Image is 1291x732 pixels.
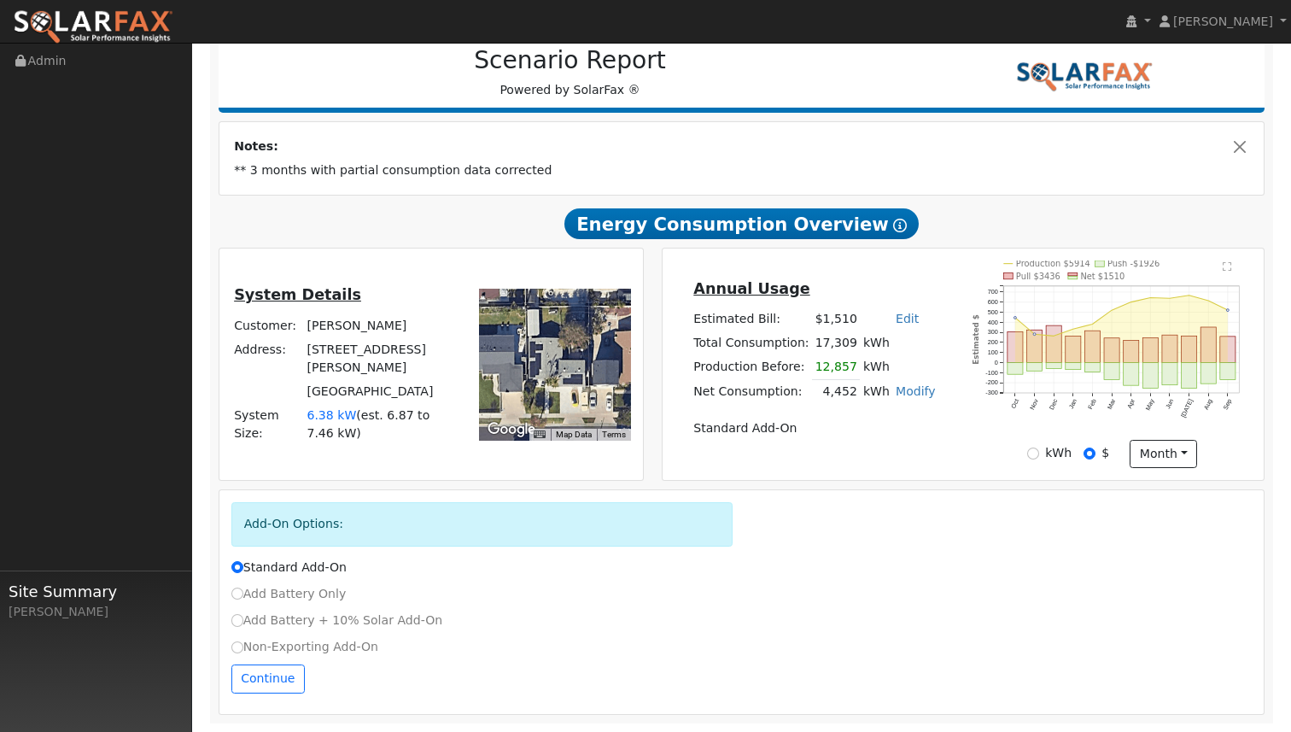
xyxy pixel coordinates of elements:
[1188,295,1190,297] circle: onclick=""
[1016,54,1153,92] img: SolarFax
[988,349,998,357] text: 100
[1179,398,1195,419] text: [DATE]
[988,319,998,326] text: 400
[1026,363,1042,372] rect: onclick=""
[231,614,243,626] input: Add Battery + 10% Solar Add-On
[1124,363,1139,386] rect: onclick=""
[564,208,918,239] span: Energy Consumption Overview
[1086,398,1097,411] text: Feb
[988,299,998,307] text: 600
[1084,363,1100,372] rect: onclick=""
[691,416,938,440] td: Standard Add-On
[860,355,892,380] td: kWh
[812,379,860,404] td: 4,452
[1200,328,1216,364] rect: onclick=""
[691,379,812,404] td: Net Consumption:
[1053,335,1055,337] circle: onclick=""
[1016,272,1060,281] text: Pull $3436
[483,419,540,441] img: Google
[234,286,361,303] u: System Details
[1142,363,1158,389] rect: onclick=""
[236,46,904,75] h2: Scenario Report
[1008,332,1023,363] rect: onclick=""
[1202,398,1214,412] text: Aug
[231,612,443,630] label: Add Battery + 10% Solar Add-On
[988,329,998,337] text: 300
[1142,338,1158,363] rect: onclick=""
[1067,398,1078,410] text: Jan
[1169,297,1171,300] circle: onclick=""
[1048,398,1060,412] text: Dec
[1008,363,1023,375] rect: onclick=""
[860,331,938,355] td: kWh
[356,426,361,440] span: )
[693,280,809,297] u: Annual Usage
[972,315,980,366] text: Estimated $
[1124,341,1139,363] rect: onclick=""
[304,313,457,337] td: [PERSON_NAME]
[1033,333,1036,336] circle: onclick=""
[307,408,356,422] span: 6.38 kW
[1231,138,1249,155] button: Close
[1028,398,1040,412] text: Nov
[896,384,936,398] a: Modify
[304,337,457,379] td: [STREET_ADDRESS][PERSON_NAME]
[1084,331,1100,363] rect: onclick=""
[1111,309,1113,312] circle: onclick=""
[985,369,998,377] text: -100
[1080,272,1125,281] text: Net $1510
[13,9,173,45] img: SolarFax
[988,339,998,347] text: 200
[231,559,347,577] label: Standard Add-On
[1125,398,1136,411] text: Apr
[234,139,278,153] strong: Notes:
[812,331,860,355] td: 17,309
[1144,398,1156,413] text: May
[231,588,243,600] input: Add Battery Only
[1026,331,1042,363] rect: onclick=""
[691,331,812,355] td: Total Consumption:
[812,355,860,380] td: 12,857
[1164,398,1175,410] text: Jun
[1016,260,1090,269] text: Production $5914
[231,641,243,653] input: Non-Exporting Add-On
[1223,261,1232,272] text: 
[1220,363,1236,380] rect: onclick=""
[356,408,361,422] span: (
[985,379,998,387] text: -200
[307,408,429,440] span: est. 6.87 to 7.46 kW
[1182,337,1197,363] rect: onclick=""
[231,404,304,446] td: System Size:
[483,419,540,441] a: Open this area in Google Maps (opens a new window)
[231,585,347,603] label: Add Battery Only
[1046,326,1061,363] rect: onclick=""
[988,289,998,296] text: 700
[691,355,812,380] td: Production Before:
[1066,363,1081,370] rect: onclick=""
[1222,398,1234,412] text: Sep
[1066,337,1081,363] rect: onclick=""
[9,580,183,603] span: Site Summary
[995,359,998,366] text: 0
[893,219,907,232] i: Show Help
[812,307,860,331] td: $1,510
[1014,317,1016,319] circle: onclick=""
[1072,328,1074,331] circle: onclick=""
[304,379,457,403] td: [GEOGRAPHIC_DATA]
[1130,440,1197,469] button: month
[556,429,592,441] button: Map Data
[231,665,305,694] button: Continue
[1149,297,1152,300] circle: onclick=""
[1045,444,1072,462] label: kWh
[1173,15,1273,28] span: [PERSON_NAME]
[1009,398,1020,410] text: Oct
[231,313,304,337] td: Customer:
[534,429,546,441] button: Keyboard shortcuts
[1106,398,1118,412] text: Mar
[1104,338,1119,363] rect: onclick=""
[231,502,733,546] div: Add-On Options:
[1104,363,1119,380] rect: onclick=""
[231,337,304,379] td: Address:
[1207,300,1210,302] circle: onclick=""
[304,404,457,446] td: System Size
